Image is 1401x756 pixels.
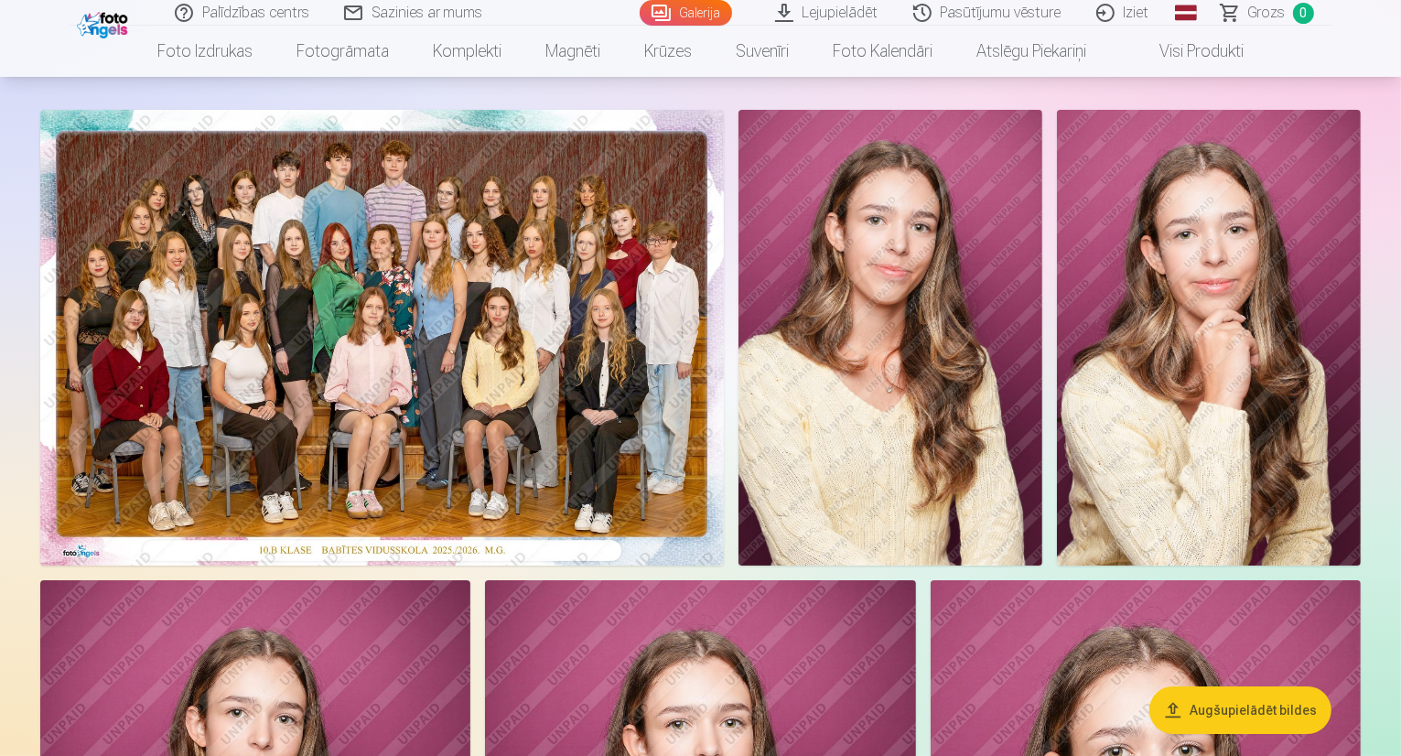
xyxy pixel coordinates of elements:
[135,26,275,77] a: Foto izdrukas
[275,26,411,77] a: Fotogrāmata
[954,26,1108,77] a: Atslēgu piekariņi
[1108,26,1266,77] a: Visi produkti
[411,26,523,77] a: Komplekti
[1293,3,1314,24] span: 0
[811,26,954,77] a: Foto kalendāri
[77,7,133,38] img: /fa1
[523,26,622,77] a: Magnēti
[1149,686,1331,734] button: Augšupielādēt bildes
[622,26,714,77] a: Krūzes
[714,26,811,77] a: Suvenīri
[1248,2,1286,24] span: Grozs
